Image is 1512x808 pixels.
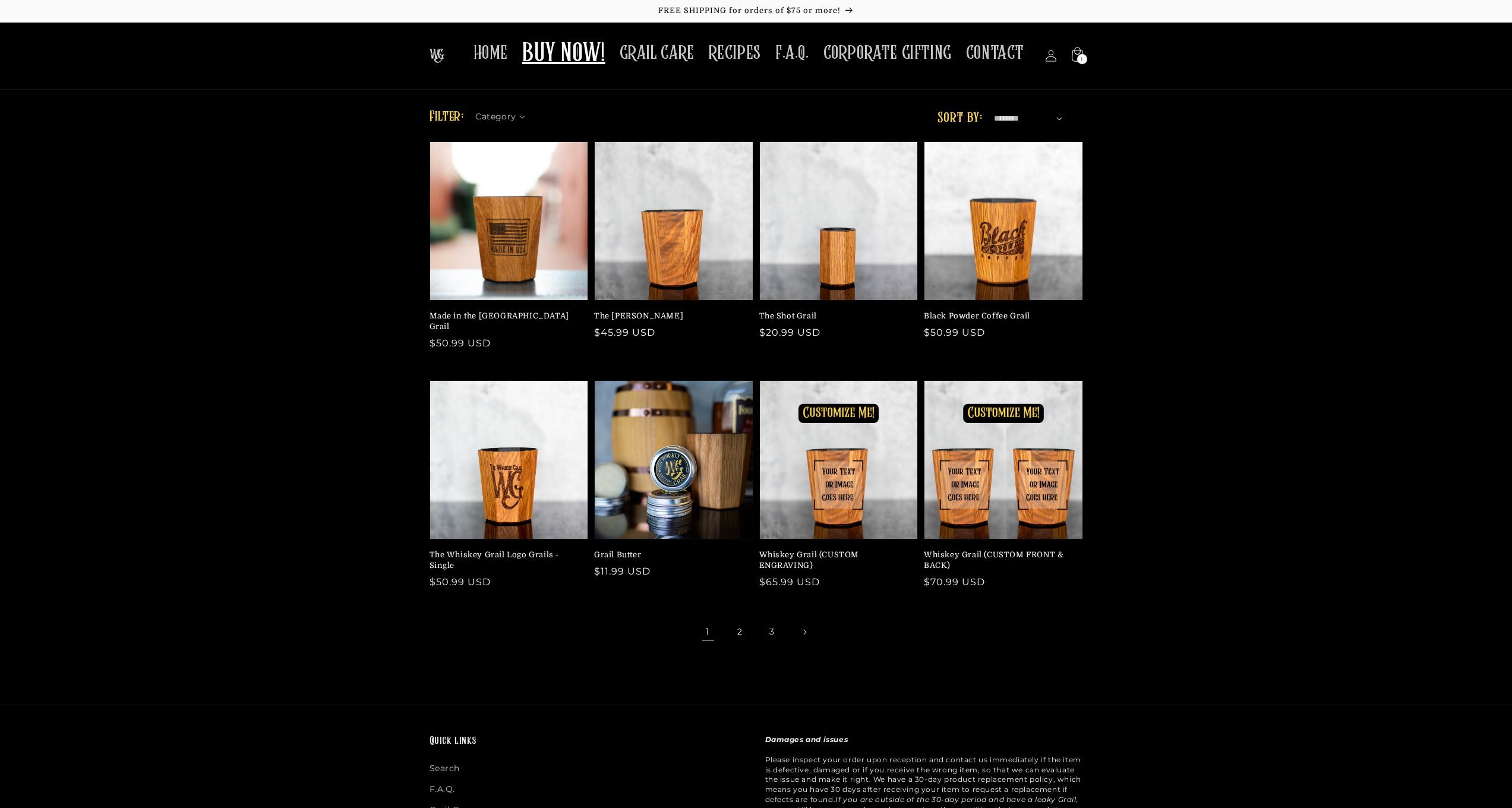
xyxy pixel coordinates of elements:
strong: Damages and issues [765,735,848,744]
a: F.A.Q. [768,34,816,72]
a: The [PERSON_NAME] [594,311,746,321]
nav: Pagination [430,619,1083,645]
span: HOME [474,42,508,65]
span: 1 [1081,54,1083,64]
span: CORPORATE GIFTING [823,42,952,65]
span: Page 1 [695,619,721,645]
a: The Whiskey Grail Logo Grails - Single [430,550,582,571]
a: RECIPES [702,34,768,72]
a: HOME [466,34,515,72]
a: BUY NOW! [515,31,613,78]
a: F.A.Q. [430,779,456,800]
span: RECIPES [709,42,761,65]
span: Category [475,111,516,123]
a: Made in the [GEOGRAPHIC_DATA] Grail [430,311,582,332]
a: Page 3 [759,619,785,645]
span: F.A.Q. [775,42,809,65]
a: Page 2 [727,619,753,645]
a: GRAIL CARE [613,34,702,72]
a: CONTACT [959,34,1031,72]
h2: Filter: [430,106,464,128]
p: FREE SHIPPING for orders of $75 or more! [12,6,1500,16]
a: Next page [791,619,817,645]
span: GRAIL CARE [620,42,695,65]
a: CORPORATE GIFTING [816,34,959,72]
label: Sort by: [937,111,982,125]
span: BUY NOW! [522,38,605,71]
summary: Category [475,108,532,120]
a: Whiskey Grail (CUSTOM FRONT & BACK) [924,550,1076,571]
a: Search [430,761,460,779]
a: The Shot Grail [759,311,911,321]
a: Whiskey Grail (CUSTOM ENGRAVING) [759,550,911,571]
a: Grail Butter [594,550,746,560]
span: CONTACT [966,42,1024,65]
h2: Quick links [430,735,747,749]
img: The Whiskey Grail [430,49,444,63]
a: Black Powder Coffee Grail [924,311,1076,321]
